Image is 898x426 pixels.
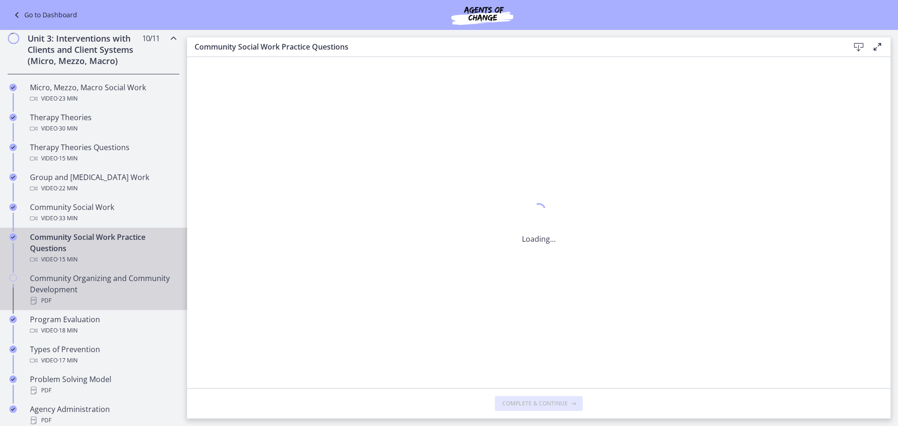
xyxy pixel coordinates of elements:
div: Video [30,254,176,265]
div: Problem Solving Model [30,374,176,396]
i: Completed [9,173,17,181]
i: Completed [9,316,17,323]
i: Completed [9,203,17,211]
div: Agency Administration [30,404,176,426]
i: Completed [9,346,17,353]
h2: Unit 3: Interventions with Clients and Client Systems (Micro, Mezzo, Macro) [28,33,142,66]
button: Complete & continue [495,396,583,411]
div: PDF [30,415,176,426]
h3: Community Social Work Practice Questions [195,41,834,52]
div: 1 [522,201,556,222]
span: · 30 min [58,123,78,134]
div: Video [30,183,176,194]
i: Completed [9,233,17,241]
div: Program Evaluation [30,314,176,336]
div: Video [30,325,176,336]
span: Complete & continue [502,400,568,407]
div: Community Social Work [30,202,176,224]
div: Types of Prevention [30,344,176,366]
i: Completed [9,375,17,383]
i: Completed [9,144,17,151]
i: Completed [9,405,17,413]
a: Go to Dashboard [11,9,77,21]
i: Completed [9,84,17,91]
span: · 15 min [58,254,78,265]
span: · 15 min [58,153,78,164]
img: Agents of Change Social Work Test Prep [426,4,538,26]
i: Completed [9,114,17,121]
div: Group and [MEDICAL_DATA] Work [30,172,176,194]
span: · 18 min [58,325,78,336]
div: Video [30,153,176,164]
span: · 33 min [58,213,78,224]
div: Micro, Mezzo, Macro Social Work [30,82,176,104]
span: · 22 min [58,183,78,194]
div: Community Social Work Practice Questions [30,231,176,265]
span: · 23 min [58,93,78,104]
p: Loading... [522,233,556,245]
span: 10 / 11 [142,33,159,44]
div: Video [30,93,176,104]
div: PDF [30,385,176,396]
div: Therapy Theories Questions [30,142,176,164]
div: Therapy Theories [30,112,176,134]
div: PDF [30,295,176,306]
span: · 17 min [58,355,78,366]
div: Video [30,355,176,366]
div: Video [30,213,176,224]
div: Video [30,123,176,134]
div: Community Organizing and Community Development [30,273,176,306]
